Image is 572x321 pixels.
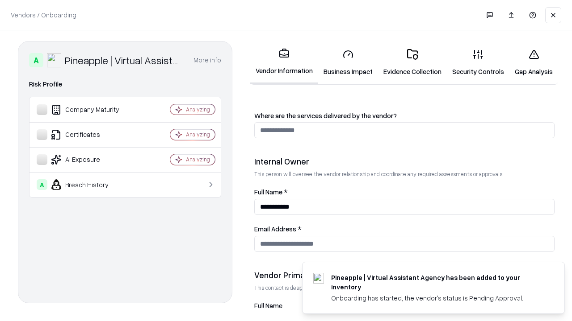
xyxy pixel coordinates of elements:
div: Vendor Primary Contact [254,270,555,280]
div: Breach History [37,179,143,190]
a: Security Controls [447,42,509,83]
div: Internal Owner [254,156,555,167]
label: Where are the services delivered by the vendor? [254,112,555,119]
div: Pineapple | Virtual Assistant Agency [65,53,183,67]
div: Analyzing [186,106,210,113]
label: Email Address * [254,226,555,232]
div: Company Maturity [37,104,143,115]
p: This contact is designated to receive the assessment request from Shift [254,284,555,292]
a: Vendor Information [250,41,318,84]
label: Full Name [254,302,555,309]
div: AI Exposure [37,154,143,165]
div: A [29,53,43,67]
a: Evidence Collection [378,42,447,83]
p: This person will oversee the vendor relationship and coordinate any required assessments or appro... [254,170,555,178]
a: Business Impact [318,42,378,83]
a: Gap Analysis [509,42,558,83]
div: Risk Profile [29,79,221,90]
img: trypineapple.com [313,273,324,284]
div: Analyzing [186,131,210,138]
div: Pineapple | Virtual Assistant Agency has been added to your inventory [331,273,543,292]
button: More info [193,52,221,68]
p: Vendors / Onboarding [11,10,76,20]
div: Analyzing [186,156,210,163]
div: A [37,179,47,190]
div: Onboarding has started, the vendor's status is Pending Approval. [331,293,543,303]
img: Pineapple | Virtual Assistant Agency [47,53,61,67]
label: Full Name * [254,189,555,195]
div: Certificates [37,129,143,140]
